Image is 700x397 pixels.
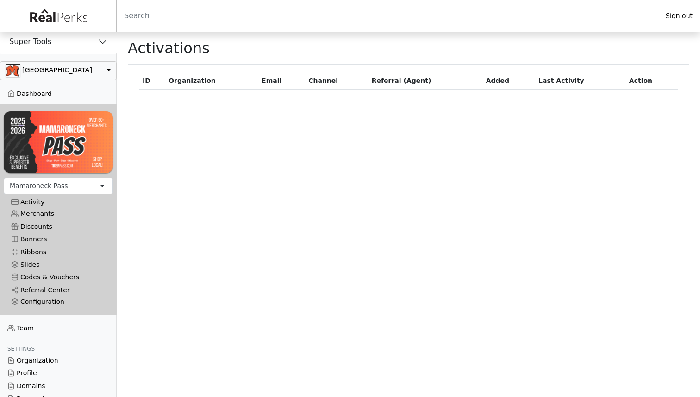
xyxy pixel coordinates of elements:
[11,298,106,306] div: Configuration
[117,5,658,27] input: Search
[4,208,113,220] a: Merchants
[305,72,368,90] th: Channel
[4,284,113,296] a: Referral Center
[4,111,113,173] img: UvwXJMpi3zTF1NL6z0MrguGCGojMqrs78ysOqfof.png
[128,39,210,57] h1: Activations
[4,271,113,284] a: Codes & Vouchers
[11,198,106,206] div: Activity
[7,346,35,352] span: Settings
[258,72,305,90] th: Email
[165,72,258,90] th: Organization
[4,221,113,233] a: Discounts
[658,10,700,22] a: Sign out
[535,72,625,90] th: Last Activity
[4,246,113,258] a: Ribbons
[625,72,678,90] th: Action
[368,72,482,90] th: Referral (Agent)
[10,181,68,191] div: Mamaroneck Pass
[25,6,92,26] img: real_perks_logo-01.svg
[4,233,113,246] a: Banners
[4,258,113,271] a: Slides
[6,64,20,77] img: 0SBPtshqTvrgEtdEgrWk70gKnUHZpYRm94MZ5hDb.png
[139,72,165,90] th: ID
[482,72,535,90] th: Added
